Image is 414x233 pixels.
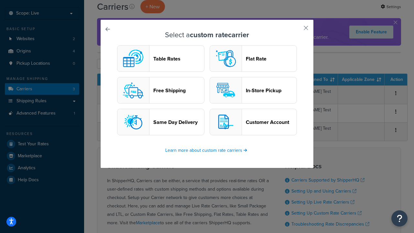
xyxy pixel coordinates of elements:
button: customerAccount logoCustomer Account [210,109,297,135]
header: Same Day Delivery [153,119,204,125]
button: free logoFree Shipping [117,77,204,104]
img: free logo [120,77,146,103]
img: custom logo [120,46,146,72]
button: pickup logoIn-Store Pickup [210,77,297,104]
img: pickup logo [213,77,239,103]
img: customerAccount logo [213,109,239,135]
a: Learn more about custom rate carriers [165,147,249,154]
header: Table Rates [153,56,204,62]
h3: Select a [117,31,297,39]
header: Flat Rate [246,56,297,62]
strong: custom rate carrier [190,29,249,40]
header: In-Store Pickup [246,87,297,94]
img: sameday logo [120,109,146,135]
header: Free Shipping [153,87,204,94]
button: flat logoFlat Rate [210,45,297,72]
button: custom logoTable Rates [117,45,204,72]
header: Customer Account [246,119,297,125]
button: Open Resource Center [391,210,408,227]
img: flat logo [213,46,239,72]
button: sameday logoSame Day Delivery [117,109,204,135]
